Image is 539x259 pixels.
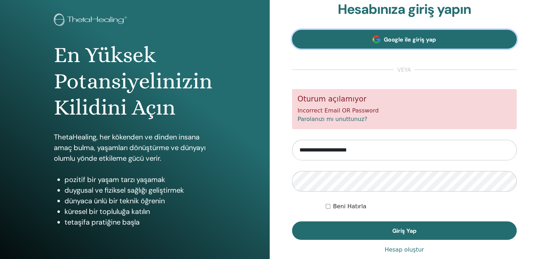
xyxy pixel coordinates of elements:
p: ThetaHealing, her kökenden ve dinden insana amaç bulma, yaşamları dönüştürme ve dünyayı olumlu yö... [54,132,216,164]
a: Hesap oluştur [384,246,424,254]
a: Google ile giriş yap [292,30,517,49]
span: veya [394,66,415,74]
li: pozitif bir yaşam tarzı yaşamak [64,174,216,185]
span: Giriş Yap [392,227,416,235]
a: Parolanızı mı unuttunuz? [298,116,367,122]
li: duygusal ve fiziksel sağlığı geliştirmek [64,185,216,195]
label: Beni Hatırla [333,202,366,211]
div: Incorrect Email OR Password [292,89,517,129]
li: küresel bir topluluğa katılın [64,206,216,217]
li: dünyaca ünlü bir teknik öğrenin [64,195,216,206]
li: tetaşifa pratiğine başla [64,217,216,227]
button: Giriş Yap [292,221,517,240]
h2: Hesabınıza giriş yapın [292,1,517,18]
span: Google ile giriş yap [384,36,436,43]
div: Keep me authenticated indefinitely or until I manually logout [326,202,517,211]
h1: En Yüksek Potansiyelinizin Kilidini Açın [54,42,216,121]
h5: Oturum açılamıyor [298,95,511,104]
